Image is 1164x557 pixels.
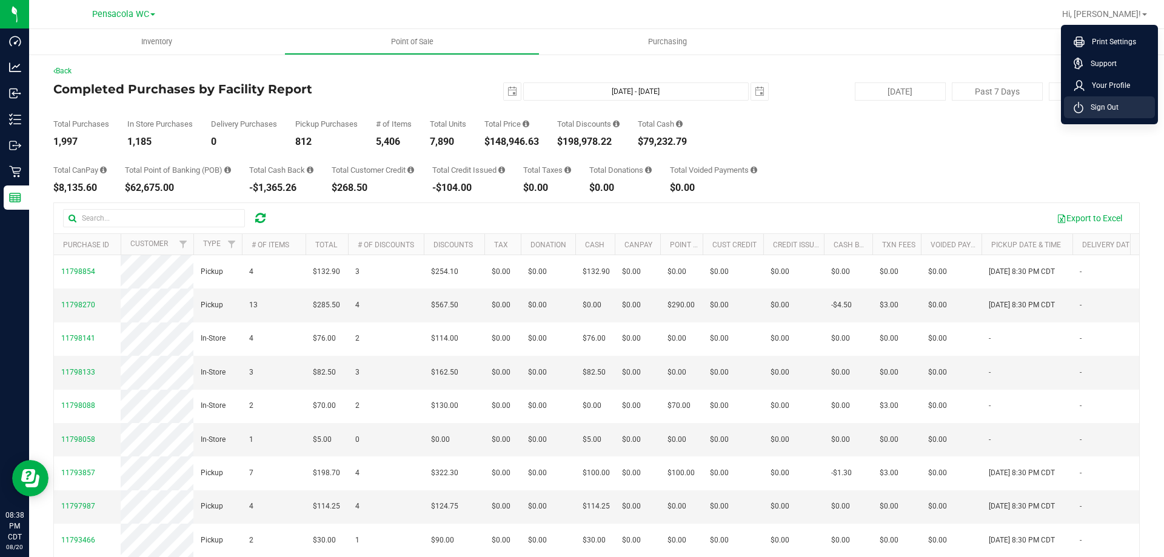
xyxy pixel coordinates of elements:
span: $0.00 [928,367,947,378]
span: $0.00 [667,367,686,378]
div: Total Purchases [53,120,109,128]
a: Back [53,67,72,75]
span: $0.00 [528,367,547,378]
div: 1,185 [127,137,193,147]
span: $0.00 [528,266,547,278]
span: select [751,83,768,100]
span: 4 [249,501,253,512]
span: 11798133 [61,368,95,376]
span: $0.00 [710,434,729,445]
span: $0.00 [492,333,510,344]
span: $567.50 [431,299,458,311]
span: 11798270 [61,301,95,309]
span: $0.00 [771,266,789,278]
span: $0.00 [928,501,947,512]
div: $8,135.60 [53,183,107,193]
span: $3.00 [880,467,898,479]
span: $0.00 [771,367,789,378]
span: $0.00 [528,333,547,344]
span: $0.00 [928,333,947,344]
button: Past 7 Days [952,82,1043,101]
span: $0.00 [880,367,898,378]
div: Total Cash [638,120,687,128]
span: $3.00 [880,400,898,412]
span: 2 [249,535,253,546]
span: Inventory [125,36,189,47]
div: $198,978.22 [557,137,620,147]
i: Sum of the successful, non-voided point-of-banking payment transactions, both via payment termina... [224,166,231,174]
span: $90.00 [431,535,454,546]
span: $0.00 [928,299,947,311]
span: $0.00 [622,299,641,311]
span: [DATE] 8:30 PM CDT [989,501,1055,512]
span: Your Profile [1085,79,1130,92]
span: Support [1083,58,1117,70]
span: 1 [355,535,360,546]
span: $76.00 [313,333,336,344]
div: Total Cash Back [249,166,313,174]
a: Voided Payment [931,241,991,249]
span: Sign Out [1083,101,1119,113]
span: Point of Sale [375,36,450,47]
span: 1 [249,434,253,445]
span: $0.00 [492,400,510,412]
span: - [1080,400,1082,412]
span: $0.00 [667,333,686,344]
span: $132.90 [313,266,340,278]
span: - [989,434,991,445]
span: $0.00 [622,535,641,546]
a: Cust Credit [712,241,757,249]
span: 2 [355,400,360,412]
span: [DATE] 8:30 PM CDT [989,535,1055,546]
span: [DATE] 8:30 PM CDT [989,266,1055,278]
span: $0.00 [622,367,641,378]
span: $30.00 [583,535,606,546]
i: Sum of all round-up-to-next-dollar total price adjustments for all purchases in the date range. [645,166,652,174]
span: $0.00 [667,535,686,546]
span: $0.00 [710,467,729,479]
span: $0.00 [492,467,510,479]
inline-svg: Retail [9,165,21,178]
button: [DATE] [855,82,946,101]
i: Sum of the discount values applied to the all purchases in the date range. [613,120,620,128]
a: Donation [530,241,566,249]
span: In-Store [201,333,226,344]
div: Total Credit Issued [432,166,505,174]
div: Delivery Purchases [211,120,277,128]
i: Sum of the successful, non-voided payments using account credit for all purchases in the date range. [407,166,414,174]
inline-svg: Outbound [9,139,21,152]
span: $0.00 [710,535,729,546]
a: Filter [222,234,242,255]
span: $0.00 [492,299,510,311]
span: [DATE] 8:30 PM CDT [989,467,1055,479]
span: 7 [249,467,253,479]
a: Cash [585,241,604,249]
div: $62,675.00 [125,183,231,193]
span: $0.00 [667,434,686,445]
span: $3.00 [880,299,898,311]
i: Sum of the total prices of all purchases in the date range. [523,120,529,128]
span: $0.00 [528,501,547,512]
span: $0.00 [431,434,450,445]
div: 7,890 [430,137,466,147]
div: In Store Purchases [127,120,193,128]
inline-svg: Inventory [9,113,21,125]
a: Point of Sale [284,29,540,55]
a: # of Discounts [358,241,414,249]
span: $124.75 [431,501,458,512]
span: $0.00 [880,535,898,546]
div: -$104.00 [432,183,505,193]
span: $0.00 [528,400,547,412]
inline-svg: Reports [9,192,21,204]
a: Point of Banking (POB) [670,241,756,249]
a: Discounts [433,241,473,249]
div: $0.00 [523,183,571,193]
span: In-Store [201,367,226,378]
span: $198.70 [313,467,340,479]
a: Inventory [29,29,284,55]
span: $0.00 [622,467,641,479]
span: $0.00 [622,501,641,512]
span: 11797987 [61,502,95,510]
span: $0.00 [771,400,789,412]
a: Tax [494,241,508,249]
